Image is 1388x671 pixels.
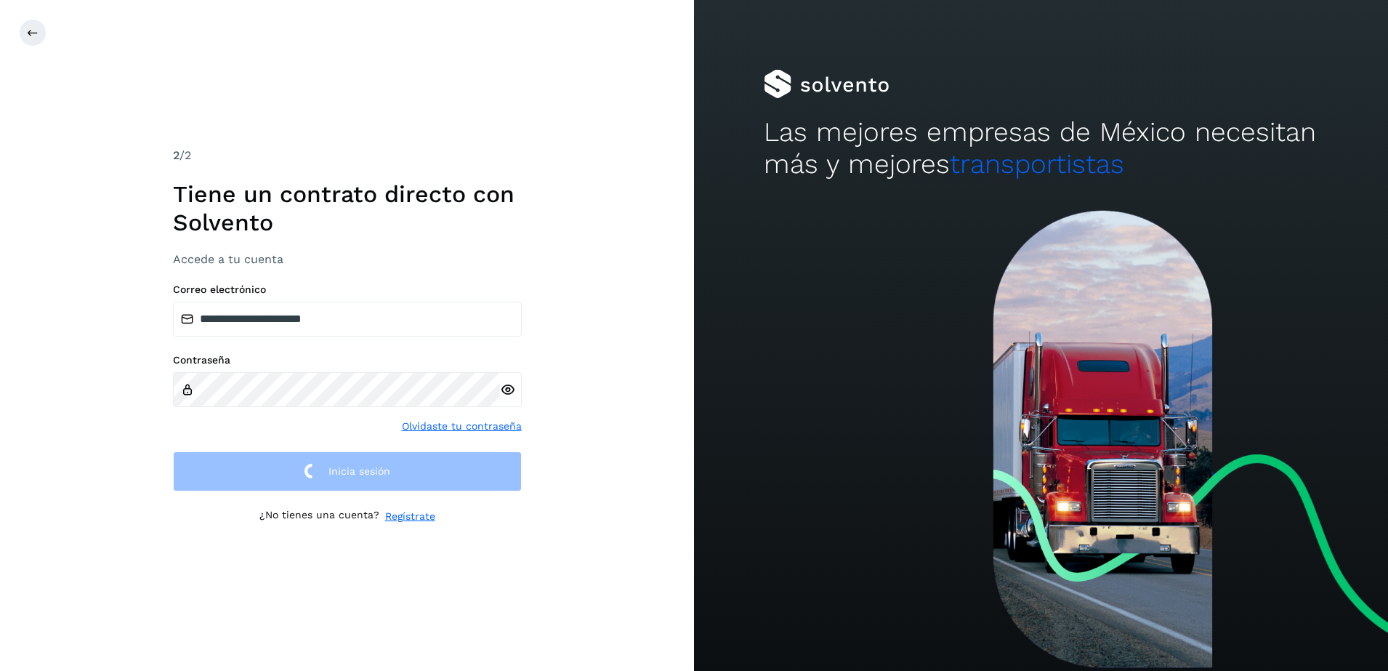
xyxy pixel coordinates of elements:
h1: Tiene un contrato directo con Solvento [173,180,522,236]
span: 2 [173,148,179,162]
h2: Las mejores empresas de México necesitan más y mejores [764,116,1319,181]
h3: Accede a tu cuenta [173,252,522,266]
div: /2 [173,147,522,164]
span: Inicia sesión [328,466,390,476]
button: Inicia sesión [173,451,522,491]
span: transportistas [950,148,1124,180]
a: Regístrate [385,509,435,524]
label: Correo electrónico [173,284,522,296]
label: Contraseña [173,354,522,366]
a: Olvidaste tu contraseña [402,419,522,434]
p: ¿No tienes una cuenta? [259,509,379,524]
